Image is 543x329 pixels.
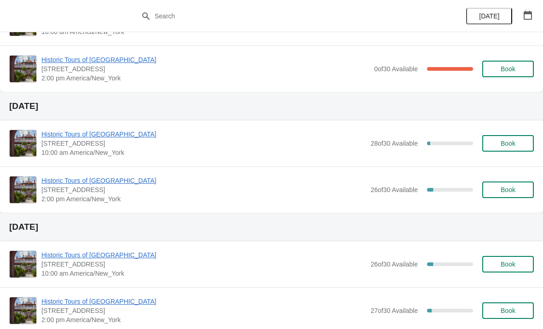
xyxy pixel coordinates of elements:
[41,315,366,324] span: 2:00 pm America/New_York
[41,194,366,204] span: 2:00 pm America/New_York
[154,8,407,24] input: Search
[501,307,515,314] span: Book
[41,74,370,83] span: 2:00 pm America/New_York
[10,251,36,278] img: Historic Tours of Flagler College | 74 King Street, St. Augustine, FL, USA | 10:00 am America/New...
[370,307,418,314] span: 27 of 30 Available
[41,139,366,148] span: [STREET_ADDRESS]
[482,256,534,272] button: Book
[41,306,366,315] span: [STREET_ADDRESS]
[501,140,515,147] span: Book
[41,130,366,139] span: Historic Tours of [GEOGRAPHIC_DATA]
[370,186,418,193] span: 26 of 30 Available
[482,61,534,77] button: Book
[41,185,366,194] span: [STREET_ADDRESS]
[482,302,534,319] button: Book
[41,64,370,74] span: [STREET_ADDRESS]
[41,297,366,306] span: Historic Tours of [GEOGRAPHIC_DATA]
[41,269,366,278] span: 10:00 am America/New_York
[501,186,515,193] span: Book
[482,182,534,198] button: Book
[479,12,499,20] span: [DATE]
[466,8,512,24] button: [DATE]
[10,297,36,324] img: Historic Tours of Flagler College | 74 King Street, St. Augustine, FL, USA | 2:00 pm America/New_...
[370,140,418,147] span: 28 of 30 Available
[501,261,515,268] span: Book
[501,65,515,73] span: Book
[41,148,366,157] span: 10:00 am America/New_York
[10,176,36,203] img: Historic Tours of Flagler College | 74 King Street, St. Augustine, FL, USA | 2:00 pm America/New_...
[41,260,366,269] span: [STREET_ADDRESS]
[370,261,418,268] span: 26 of 30 Available
[9,222,534,232] h2: [DATE]
[374,65,418,73] span: 0 of 30 Available
[9,102,534,111] h2: [DATE]
[41,55,370,64] span: Historic Tours of [GEOGRAPHIC_DATA]
[10,130,36,157] img: Historic Tours of Flagler College | 74 King Street, St. Augustine, FL, USA | 10:00 am America/New...
[482,135,534,152] button: Book
[10,56,36,82] img: Historic Tours of Flagler College | 74 King Street, St. Augustine, FL, USA | 2:00 pm America/New_...
[41,250,366,260] span: Historic Tours of [GEOGRAPHIC_DATA]
[41,176,366,185] span: Historic Tours of [GEOGRAPHIC_DATA]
